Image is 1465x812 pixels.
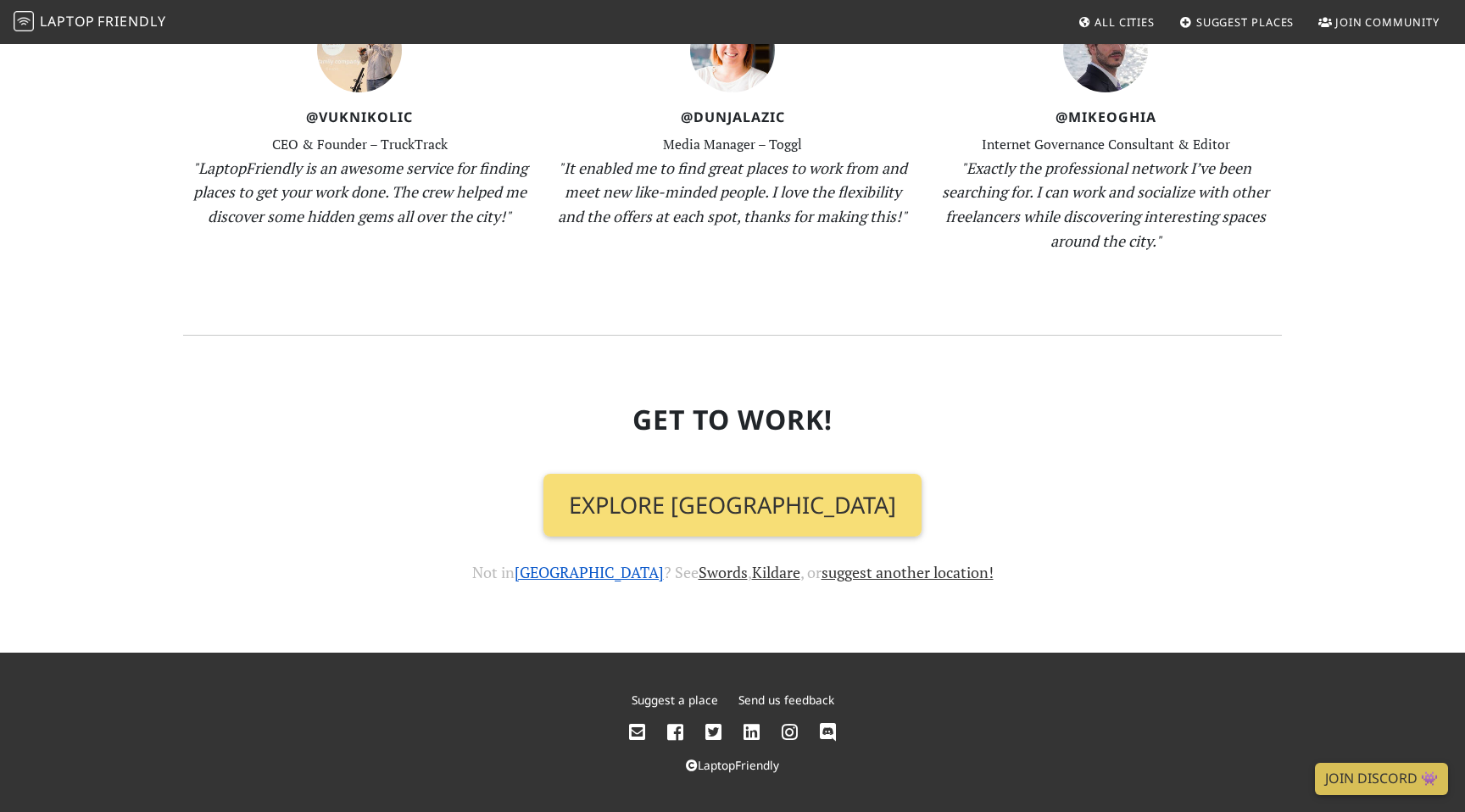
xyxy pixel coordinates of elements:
a: LaptopFriendly [686,757,779,773]
a: Swords [699,562,748,582]
em: "It enabled me to find great places to work from and meet new like-minded people. I love the flex... [558,158,907,227]
small: CEO & Founder – TruckTrack [272,136,448,153]
img: mike-oghia-399ba081a07d163c9c5512fe0acc6cb95335c0f04cd2fe9eaa138443c185c3a9.jpg [1063,8,1148,92]
h4: @DunjaLazic [556,109,909,125]
a: Join Community [1312,7,1446,37]
a: Suggest Places [1173,7,1301,37]
a: Send us feedback [738,692,834,708]
a: Kildare [752,562,800,582]
span: All Cities [1095,14,1155,30]
a: All Cities [1071,7,1161,37]
h4: @MikeOghia [929,109,1282,125]
h2: Get To Work! [183,403,1282,436]
a: LaptopFriendly LaptopFriendly [14,8,166,37]
a: Explore [GEOGRAPHIC_DATA] [543,474,922,537]
span: Friendly [97,12,165,31]
a: Suggest a place [632,692,718,708]
span: Laptop [40,12,95,31]
img: LaptopFriendly [14,11,34,31]
span: Suggest Places [1196,14,1295,30]
em: "LaptopFriendly is an awesome service for finding places to get your work done. The crew helped m... [192,158,527,227]
span: Not in ? See , , or [472,562,994,582]
small: Internet Governance Consultant & Editor [982,136,1230,153]
span: Join Community [1335,14,1440,30]
a: [GEOGRAPHIC_DATA] [515,562,664,582]
img: dunja-lazic-7e3f7dbf9bae496705a2cb1d0ad4506ae95adf44ba71bc6bf96fce6bb2209530.jpg [690,8,775,92]
em: "Exactly the professional network I’ve been searching for. I can work and socialize with other fr... [942,158,1269,251]
a: suggest another location! [822,562,994,582]
small: Media Manager – Toggl [663,136,802,153]
img: vuk-nikolic-069e55947349021af2d479c15570516ff0841d81a22ee9013225a9fbfb17053d.jpg [317,8,402,92]
h4: @VukNikolic [183,109,536,125]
